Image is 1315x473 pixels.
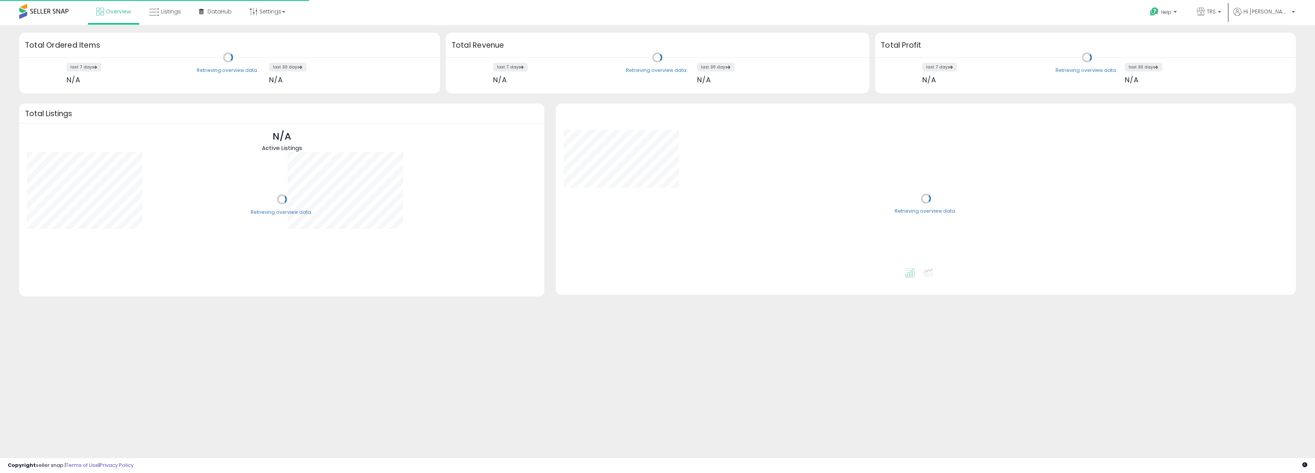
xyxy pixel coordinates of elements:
span: DataHub [207,8,232,15]
a: Help [1144,1,1185,25]
div: Retrieving overview data.. [251,209,313,216]
div: Retrieving overview data.. [1056,67,1118,74]
span: Help [1161,9,1171,15]
a: Hi [PERSON_NAME] [1233,8,1295,25]
div: Retrieving overview data.. [626,67,689,74]
span: Overview [106,8,131,15]
div: Retrieving overview data.. [895,208,957,215]
span: Hi [PERSON_NAME] [1243,8,1290,15]
span: TRS [1207,8,1216,15]
span: Listings [161,8,181,15]
i: Get Help [1149,7,1159,17]
div: Retrieving overview data.. [197,67,259,74]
